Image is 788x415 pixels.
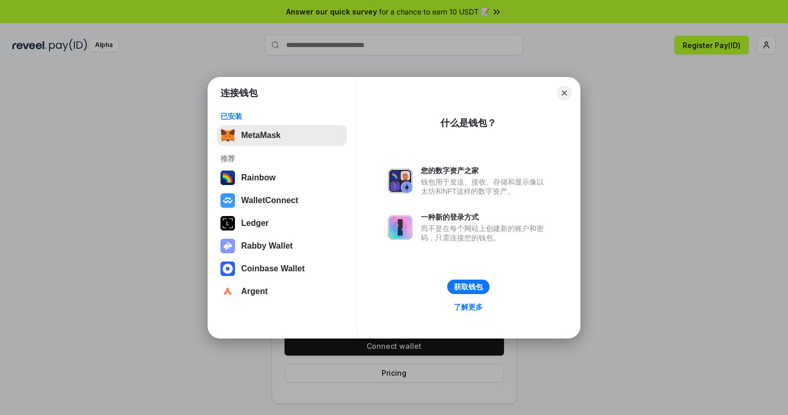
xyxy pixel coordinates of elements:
button: Ledger [217,213,347,234]
img: svg+xml,%3Csvg%20xmlns%3D%22http%3A%2F%2Fwww.w3.org%2F2000%2Fsvg%22%20width%3D%2228%22%20height%3... [220,216,235,230]
div: 您的数字资产之家 [421,166,549,175]
button: Argent [217,281,347,302]
div: WalletConnect [241,196,298,205]
img: svg+xml,%3Csvg%20xmlns%3D%22http%3A%2F%2Fwww.w3.org%2F2000%2Fsvg%22%20fill%3D%22none%22%20viewBox... [220,239,235,253]
a: 了解更多 [448,300,489,314]
div: 而不是在每个网站上创建新的账户和密码，只需连接您的钱包。 [421,224,549,242]
div: MetaMask [241,131,280,140]
div: 推荐 [220,154,344,163]
img: svg+xml,%3Csvg%20width%3D%22120%22%20height%3D%22120%22%20viewBox%3D%220%200%20120%20120%22%20fil... [220,171,235,185]
div: 一种新的登录方式 [421,212,549,222]
div: Rabby Wallet [241,241,293,251]
img: svg+xml,%3Csvg%20width%3D%2228%22%20height%3D%2228%22%20viewBox%3D%220%200%2028%2028%22%20fill%3D... [220,284,235,299]
div: Argent [241,287,268,296]
img: svg+xml,%3Csvg%20width%3D%2228%22%20height%3D%2228%22%20viewBox%3D%220%200%2028%2028%22%20fill%3D... [220,262,235,276]
button: Rabby Wallet [217,236,347,256]
h1: 连接钱包 [220,87,258,99]
div: 了解更多 [454,302,483,312]
div: Ledger [241,219,269,228]
div: 钱包用于发送、接收、存储和显示像以太坊和NFT这样的数字资产。 [421,177,549,196]
div: 已安装 [220,112,344,121]
div: Coinbase Wallet [241,264,305,273]
button: Close [557,86,572,100]
img: svg+xml,%3Csvg%20fill%3D%22none%22%20height%3D%2233%22%20viewBox%3D%220%200%2035%2033%22%20width%... [220,128,235,143]
div: 获取钱包 [454,282,483,291]
img: svg+xml,%3Csvg%20xmlns%3D%22http%3A%2F%2Fwww.w3.org%2F2000%2Fsvg%22%20fill%3D%22none%22%20viewBox... [388,168,413,193]
button: Rainbow [217,167,347,188]
div: 什么是钱包？ [440,117,496,129]
button: 获取钱包 [447,280,490,294]
div: Rainbow [241,173,276,182]
img: svg+xml,%3Csvg%20xmlns%3D%22http%3A%2F%2Fwww.w3.org%2F2000%2Fsvg%22%20fill%3D%22none%22%20viewBox... [388,215,413,240]
button: MetaMask [217,125,347,146]
img: svg+xml,%3Csvg%20width%3D%2228%22%20height%3D%2228%22%20viewBox%3D%220%200%2028%2028%22%20fill%3D... [220,193,235,208]
button: WalletConnect [217,190,347,211]
button: Coinbase Wallet [217,258,347,279]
